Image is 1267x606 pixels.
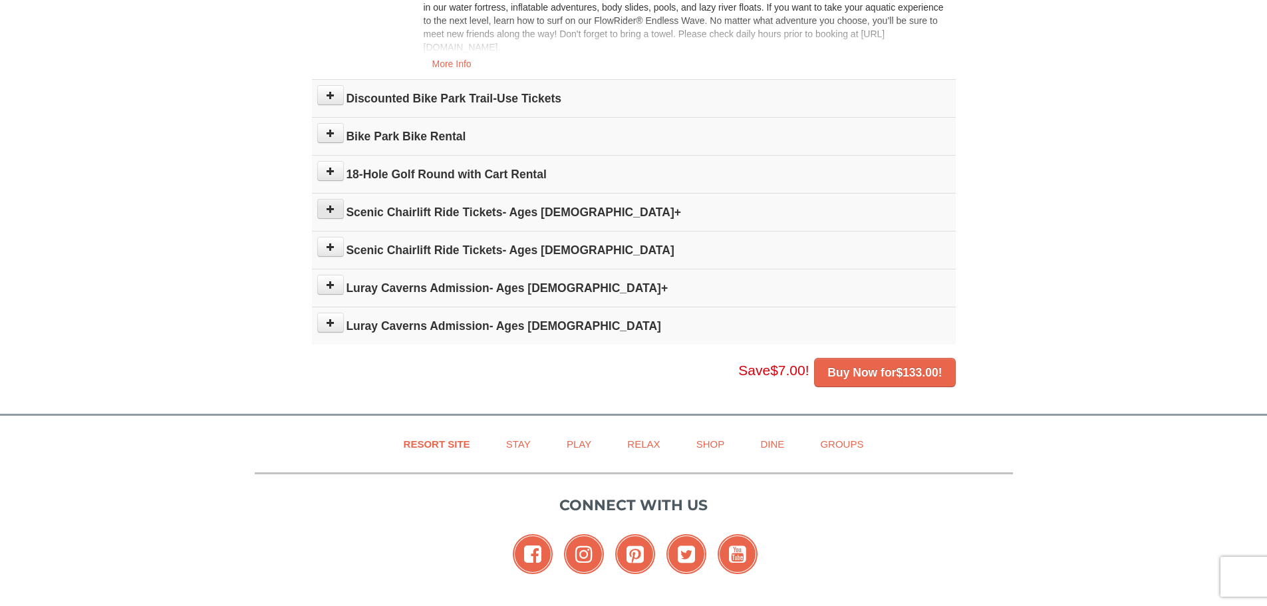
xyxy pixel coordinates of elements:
span: $133.00 [896,366,938,379]
h4: Discounted Bike Park Trail-Use Tickets [317,92,950,105]
button: More Info [424,54,480,74]
h4: Luray Caverns Admission- Ages [DEMOGRAPHIC_DATA] [317,319,950,333]
button: Buy Now for$133.00! [814,358,955,387]
h4: 18-Hole Golf Round with Cart Rental [317,168,950,181]
a: Resort Site [387,429,487,459]
h4: Luray Caverns Admission- Ages [DEMOGRAPHIC_DATA]+ [317,281,950,295]
a: Groups [803,429,880,459]
span: Save ! [738,363,809,378]
h4: Scenic Chairlift Ride Tickets- Ages [DEMOGRAPHIC_DATA] [317,243,950,257]
strong: Buy Now for ! [827,366,942,379]
span: $7.00 [770,363,805,378]
a: Play [550,429,608,459]
a: Stay [490,429,547,459]
a: Shop [680,429,742,459]
h4: Bike Park Bike Rental [317,130,950,143]
p: Connect with us [255,494,1013,516]
h4: Scenic Chairlift Ride Tickets- Ages [DEMOGRAPHIC_DATA]+ [317,206,950,219]
a: Dine [744,429,801,459]
a: Relax [611,429,676,459]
